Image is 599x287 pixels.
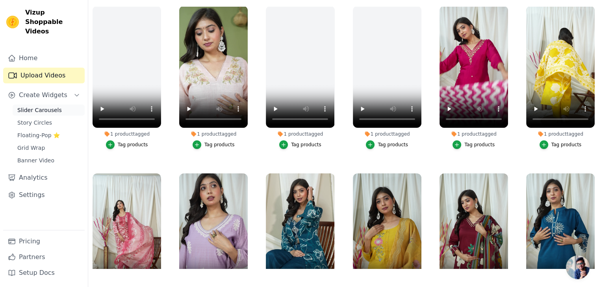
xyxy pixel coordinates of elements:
a: Slider Carousels [13,105,85,116]
a: Home [3,50,85,66]
span: Grid Wrap [17,144,45,152]
span: Vizup Shoppable Videos [25,8,82,36]
a: Story Circles [13,117,85,128]
div: 1 product tagged [179,131,248,137]
button: Create Widgets [3,87,85,103]
a: Floating-Pop ⭐ [13,130,85,141]
button: Tag products [452,140,495,149]
button: Tag products [366,140,408,149]
a: Open chat [566,256,590,279]
a: Setup Docs [3,265,85,281]
a: Upload Videos [3,68,85,83]
div: Tag products [204,142,235,148]
span: Create Widgets [19,90,67,100]
span: Banner Video [17,156,54,164]
a: Settings [3,187,85,203]
button: Tag products [106,140,148,149]
div: Tag products [551,142,582,148]
a: Banner Video [13,155,85,166]
div: 1 product tagged [266,131,334,137]
button: Tag products [279,140,321,149]
div: Tag products [291,142,321,148]
a: Partners [3,249,85,265]
button: Tag products [193,140,235,149]
img: Vizup [6,16,19,28]
span: Floating-Pop ⭐ [17,131,60,139]
a: Analytics [3,170,85,186]
span: Story Circles [17,119,52,127]
div: 1 product tagged [353,131,421,137]
div: Tag products [118,142,148,148]
button: Tag products [540,140,582,149]
div: Tag products [464,142,495,148]
div: 1 product tagged [440,131,508,137]
div: Tag products [378,142,408,148]
a: Pricing [3,234,85,249]
span: Slider Carousels [17,106,62,114]
div: 1 product tagged [93,131,161,137]
a: Grid Wrap [13,142,85,153]
div: 1 product tagged [526,131,595,137]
